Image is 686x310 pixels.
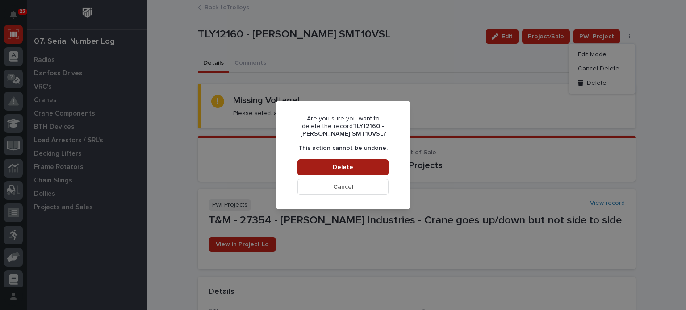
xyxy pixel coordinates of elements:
p: Are you sure you want to delete the record ? [297,115,389,137]
span: Cancel [333,183,353,191]
b: TLY12160 - [PERSON_NAME] SMT10VSL [300,123,384,137]
button: Delete [297,159,389,175]
button: Cancel [297,179,389,195]
p: This action cannot be undone. [298,145,388,152]
span: Delete [333,163,353,171]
